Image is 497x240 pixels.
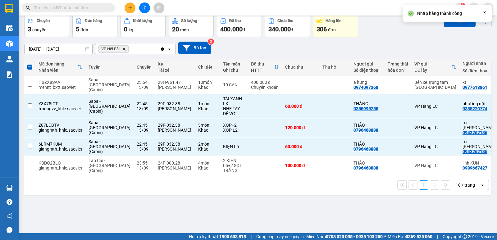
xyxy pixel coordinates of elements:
span: Lào Cai - [GEOGRAPHIC_DATA] (Cabin) [89,158,130,173]
div: Khối lượng [133,19,152,23]
button: aim [153,2,164,13]
div: Đã thu [229,19,241,23]
button: Hàng tồn306đơn [313,15,358,37]
div: Chi tiết [198,65,217,70]
div: Đã thu [251,61,274,66]
span: aim [157,6,161,10]
div: 29H-961.47 [158,80,192,85]
div: 2 KIỆN L5+2 SỌT TRẮNG [223,158,245,173]
span: | [437,233,438,240]
span: Sapa - [GEOGRAPHIC_DATA] (Cabin) [89,139,130,154]
svg: Delete [122,47,126,51]
div: 22:45 [137,101,152,106]
div: Chuyến [37,19,50,23]
span: 5 [76,25,79,33]
div: giangmth_hhlc.saoviet [39,128,82,133]
button: caret-down [482,2,493,13]
div: VP Hàng LC [414,104,456,109]
div: 22:45 [137,123,152,128]
div: TẢI XANH LK [223,96,245,106]
div: [PERSON_NAME] [158,165,192,170]
span: VP Nội Bài [101,47,120,52]
div: Tuyến [89,65,130,70]
span: ... [485,101,489,106]
span: đ [291,27,293,32]
div: mennt_bxtt.saoviet [39,85,82,90]
th: Toggle SortBy [411,59,459,75]
span: 0 [124,25,127,33]
span: notification [7,213,12,219]
div: Tên món [223,61,245,66]
div: phương nội bài [463,101,496,106]
div: VP gửi [414,61,451,66]
div: ĐC lấy [414,68,451,73]
div: VP Hàng LC [414,125,456,130]
span: 20 [172,25,179,33]
div: Khác [198,147,217,152]
div: 22:45 [137,142,152,147]
div: linh KUN [463,161,496,165]
span: đơn [328,27,336,32]
div: Mã đơn hàng [39,61,77,66]
div: Khác [198,165,217,170]
div: 29F-032.38 [158,142,192,147]
div: 0355995255 [353,106,378,111]
div: 2 món [198,142,217,147]
span: 400.000 [220,25,243,33]
svg: open [480,183,485,188]
div: Chuyến [137,65,152,70]
div: truongvv_hhlc.saoviet [39,106,82,111]
div: Chưa thu [277,19,293,23]
img: warehouse-icon [6,40,13,47]
div: 23:54 [137,80,152,85]
div: 24F-000.28 [158,161,192,165]
div: hóa đơn [388,68,408,73]
span: file-add [142,6,147,10]
span: copyright [463,234,467,239]
button: Chưa thu340.000đ [265,15,310,37]
button: Bộ lọc [178,42,211,54]
svg: open [167,47,172,52]
svg: Close [482,10,487,15]
div: Y3X75ICT [39,101,82,106]
span: plus [128,6,132,10]
div: 0989667427 [463,165,487,170]
div: 1 món [198,101,217,106]
div: 13/09 [137,106,152,111]
span: đơn [80,27,88,32]
button: file-add [139,2,150,13]
span: chuyến [32,27,47,32]
div: HTTT [251,68,274,73]
div: kt [463,80,496,85]
img: solution-icon [6,71,13,78]
div: Z87LCBTV [39,123,82,128]
div: VP Hàng LC [414,163,456,168]
button: Khối lượng0kg [121,15,166,37]
div: 13/09 [137,128,152,133]
span: search [26,6,30,10]
div: Khác [198,106,217,111]
div: THẢO [353,161,381,165]
img: warehouse-icon [6,185,13,191]
div: 60.000 đ [285,104,316,109]
div: Số điện thoại [353,68,381,73]
div: VP Hàng LC [414,144,456,149]
div: 0977618861 [463,85,487,90]
svg: Clear all [160,47,165,52]
div: 120.000 đ [285,125,316,130]
div: HBZX8SAA [39,80,82,85]
span: 340.000 [268,25,291,33]
div: Trạng thái [388,61,408,66]
div: [PERSON_NAME] [158,85,192,90]
img: logo-vxr [5,4,13,13]
img: warehouse-icon [6,56,13,62]
div: Khác [198,128,217,133]
th: Toggle SortBy [35,59,85,75]
div: giangmth_hhlc.saoviet [39,147,82,152]
div: 13/09 [137,165,152,170]
div: 10 món [198,80,217,85]
span: 1 [462,3,464,7]
div: Khác [198,85,217,90]
span: Sapa - [GEOGRAPHIC_DATA] (Cabin) [89,99,130,114]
